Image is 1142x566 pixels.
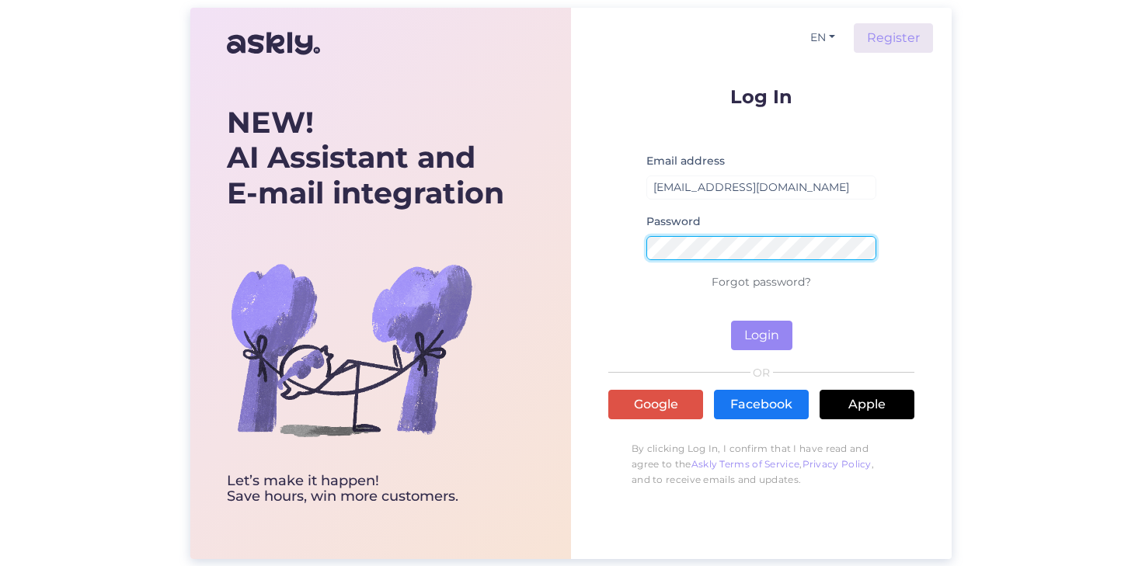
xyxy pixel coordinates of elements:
input: Enter email [646,175,876,200]
img: bg-askly [227,225,475,474]
div: Let’s make it happen! Save hours, win more customers. [227,474,504,505]
label: Email address [646,153,725,169]
a: Google [608,390,703,419]
span: OR [750,367,773,378]
a: Facebook [714,390,809,419]
button: Login [731,321,792,350]
p: By clicking Log In, I confirm that I have read and agree to the , , and to receive emails and upd... [608,433,914,495]
b: NEW! [227,104,314,141]
img: Askly [227,25,320,62]
a: Askly Terms of Service [691,458,800,470]
p: Log In [608,87,914,106]
button: EN [804,26,841,49]
div: AI Assistant and E-mail integration [227,105,504,211]
a: Forgot password? [712,275,811,289]
a: Register [854,23,933,53]
label: Password [646,214,701,230]
a: Apple [820,390,914,419]
a: Privacy Policy [803,458,872,470]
